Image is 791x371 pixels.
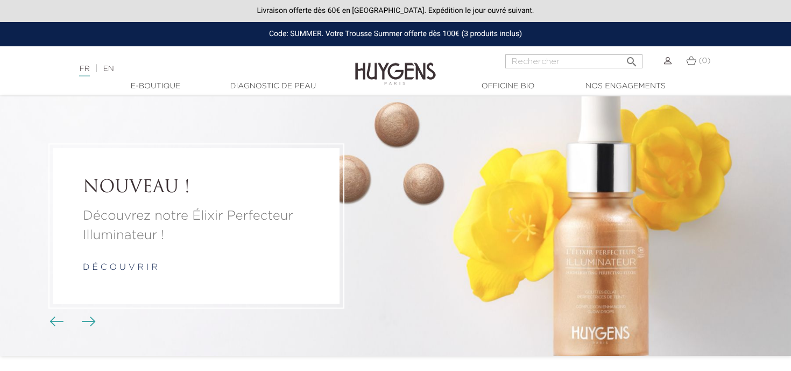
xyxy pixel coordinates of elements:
a: Diagnostic de peau [219,81,327,92]
img: Huygens [355,45,436,87]
a: Nos engagements [571,81,679,92]
a: EN [103,65,114,73]
div: | [74,62,321,75]
a: Officine Bio [454,81,562,92]
button:  [622,51,641,66]
span: (0) [698,57,710,65]
a: FR [79,65,89,76]
a: d é c o u v r i r [83,264,158,272]
div: Boutons du carrousel [54,314,89,330]
a: E-Boutique [102,81,209,92]
input: Rechercher [505,54,642,68]
a: NOUVEAU ! [83,178,310,198]
i:  [625,52,638,65]
a: Découvrez notre Élixir Perfecteur Illuminateur ! [83,207,310,246]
